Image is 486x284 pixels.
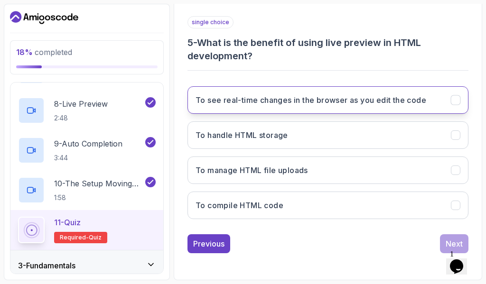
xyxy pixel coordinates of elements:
button: To manage HTML file uploads [187,156,468,184]
a: Dashboard [10,10,78,25]
p: single choice [187,16,234,28]
button: 8-Live Preview2:48 [18,97,156,124]
h3: To handle HTML storage [196,129,288,141]
button: Next [440,234,468,253]
button: 3-Fundamentals [10,250,163,281]
iframe: chat widget [446,246,477,275]
p: 3:44 [54,153,122,163]
span: completed [16,47,72,57]
div: Previous [193,238,224,249]
p: 2:48 [54,113,108,123]
p: 1:58 [54,193,143,202]
p: 9 - Auto Completion [54,138,122,149]
button: 10-The Setup Moving Forward1:58 [18,177,156,203]
span: Required- [60,234,89,241]
h3: To compile HTML code [196,200,283,211]
button: To compile HTML code [187,192,468,219]
p: 8 - Live Preview [54,98,108,110]
button: Previous [187,234,230,253]
span: 18 % [16,47,33,57]
h3: To see real-time changes in the browser as you edit the code [196,94,426,106]
button: To see real-time changes in the browser as you edit the code [187,86,468,114]
span: quiz [89,234,102,241]
p: 11 - Quiz [54,217,81,228]
p: 10 - The Setup Moving Forward [54,178,143,189]
button: To handle HTML storage [187,121,468,149]
h3: 3 - Fundamentals [18,260,75,271]
h3: 5 - What is the benefit of using live preview in HTML development? [187,36,468,63]
button: 11-QuizRequired-quiz [18,217,156,243]
div: Next [446,238,463,249]
button: 9-Auto Completion3:44 [18,137,156,164]
h3: To manage HTML file uploads [196,165,308,176]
